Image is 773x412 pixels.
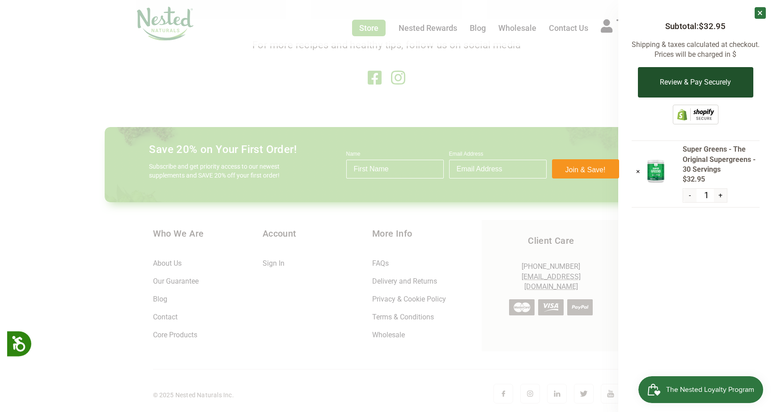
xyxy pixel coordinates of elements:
[346,160,444,178] input: First Name
[449,160,547,178] input: Email Address
[632,22,760,32] h3: Subtotal:
[632,40,760,60] p: Shipping & taxes calculated at checkout. Prices will be charged in $
[638,67,753,98] button: Review & Pay Securely
[673,118,718,126] a: This online store is secured by Shopify
[552,159,619,178] button: Join & Save!
[645,158,667,183] img: Super Greens - The Original Supergreens - 30 Servings
[683,189,696,202] button: -
[449,151,547,160] label: Email Address
[683,174,760,184] span: $32.95
[714,189,727,202] button: +
[636,167,640,176] a: ×
[699,21,726,31] span: $32.95
[683,144,760,174] span: Super Greens - The Original Supergreens - 30 Servings
[754,7,766,19] a: ×
[673,105,718,124] img: Shopify secure badge
[638,376,764,403] iframe: Button to open loyalty program pop-up
[346,151,444,160] label: Name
